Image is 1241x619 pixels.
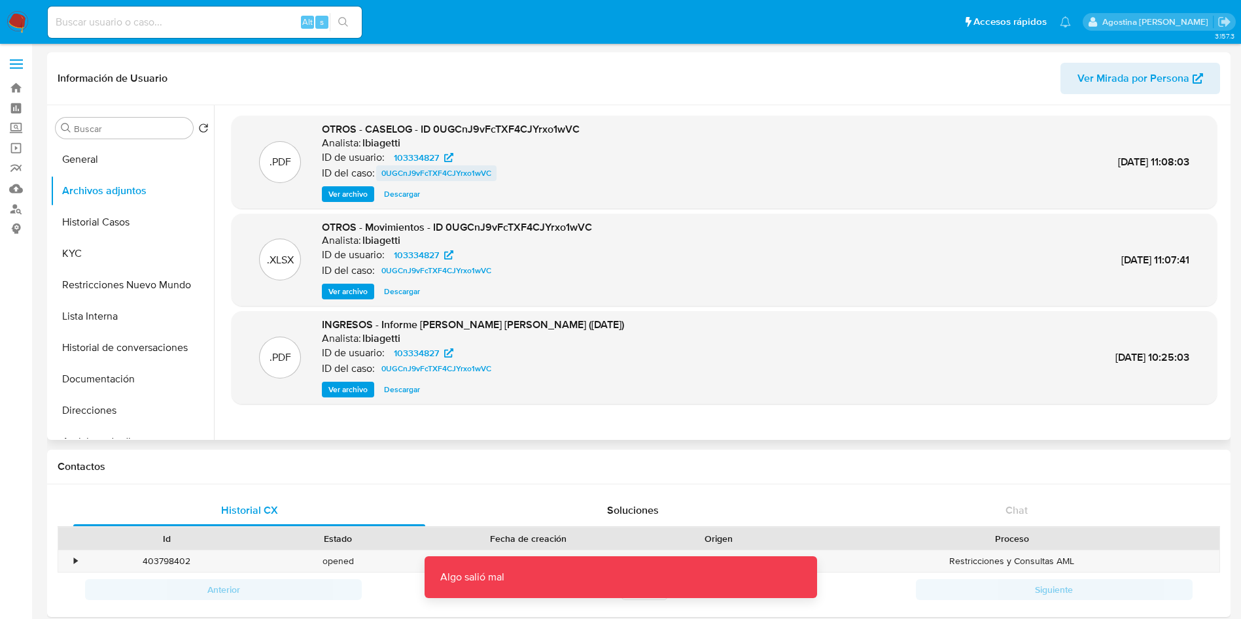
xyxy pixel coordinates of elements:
div: • [74,555,77,567]
span: [DATE] 10:25:03 [1115,350,1189,365]
span: Ver archivo [328,383,368,396]
span: 103334827 [394,345,439,361]
span: Chat [1005,503,1028,518]
h6: lbiagetti [362,137,400,150]
a: 103334827 [386,247,461,263]
span: Ver archivo [328,188,368,201]
span: [DATE] 11:07:41 [1121,252,1189,267]
span: s [320,16,324,28]
input: Buscar usuario o caso... [48,14,362,31]
button: Direcciones [50,395,214,426]
button: Ver archivo [322,186,374,202]
p: Analista: [322,332,361,345]
button: Historial de conversaciones [50,332,214,363]
span: Ver Mirada por Persona [1077,63,1189,94]
a: Salir [1217,15,1231,29]
p: agostina.faruolo@mercadolibre.com [1102,16,1213,28]
button: search-icon [330,13,357,31]
p: .PDF [270,350,291,365]
button: Descargar [377,284,427,299]
span: 103334827 [394,150,439,165]
span: Historial CX [221,503,278,518]
p: ID de usuario: [322,346,385,360]
button: Ver archivo [322,382,374,397]
a: 0UGCnJ9vFcTXF4CJYrxo1wVC [376,165,497,181]
button: Siguiente [916,579,1193,600]
div: Fecha de creación [433,532,624,545]
h6: lbiagetti [362,332,400,345]
div: ML_PORTAL [633,550,805,572]
a: Notificaciones [1060,16,1071,27]
div: 403798402 [81,550,253,572]
span: INGRESOS - Informe [PERSON_NAME] [PERSON_NAME] ([DATE]) [322,317,624,332]
button: Ver Mirada por Persona [1060,63,1220,94]
button: Lista Interna [50,301,214,332]
div: [DATE] 16:15:58 [424,550,633,572]
div: Id [90,532,243,545]
span: Descargar [384,383,420,396]
p: ID de usuario: [322,248,385,261]
h1: Contactos [58,460,1220,473]
p: .PDF [270,155,291,169]
span: 0UGCnJ9vFcTXF4CJYrxo1wVC [381,165,491,181]
button: Ver archivo [322,284,374,299]
button: Volver al orden por defecto [198,123,209,137]
button: Archivos adjuntos [50,175,214,207]
p: .XLSX [267,253,294,267]
span: 103334827 [394,247,439,263]
button: Historial Casos [50,207,214,238]
button: KYC [50,238,214,269]
span: Ver archivo [328,285,368,298]
button: Anterior [85,579,362,600]
span: OTROS - CASELOG - ID 0UGCnJ9vFcTXF4CJYrxo1wVC [322,122,580,137]
span: 0UGCnJ9vFcTXF4CJYrxo1wVC [381,361,491,376]
p: ID del caso: [322,167,375,180]
span: Descargar [384,285,420,298]
button: Buscar [61,123,71,133]
a: 103334827 [386,345,461,361]
button: Documentación [50,363,214,395]
h6: lbiagetti [362,234,400,247]
a: 0UGCnJ9vFcTXF4CJYrxo1wVC [376,263,497,278]
span: OTROS - Movimientos - ID 0UGCnJ9vFcTXF4CJYrxo1wVC [322,220,592,235]
div: Restricciones y Consultas AML [805,550,1219,572]
span: Descargar [384,188,420,201]
span: 0UGCnJ9vFcTXF4CJYrxo1wVC [381,263,491,278]
span: Soluciones [607,503,659,518]
p: Analista: [322,137,361,150]
a: 103334827 [386,150,461,165]
a: 0UGCnJ9vFcTXF4CJYrxo1wVC [376,361,497,376]
input: Buscar [74,123,188,135]
p: ID de usuario: [322,151,385,164]
h1: Información de Usuario [58,72,167,85]
div: Estado [262,532,415,545]
button: Anticipos de dinero [50,426,214,458]
span: [DATE] 11:08:03 [1118,154,1189,169]
p: ID del caso: [322,362,375,375]
div: Proceso [814,532,1210,545]
button: General [50,144,214,175]
button: Descargar [377,382,427,397]
div: opened [253,550,424,572]
button: Descargar [377,186,427,202]
div: Origen [642,532,795,545]
button: Restricciones Nuevo Mundo [50,269,214,301]
span: Accesos rápidos [973,15,1047,29]
p: ID del caso: [322,264,375,277]
p: Analista: [322,234,361,247]
span: Alt [302,16,313,28]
